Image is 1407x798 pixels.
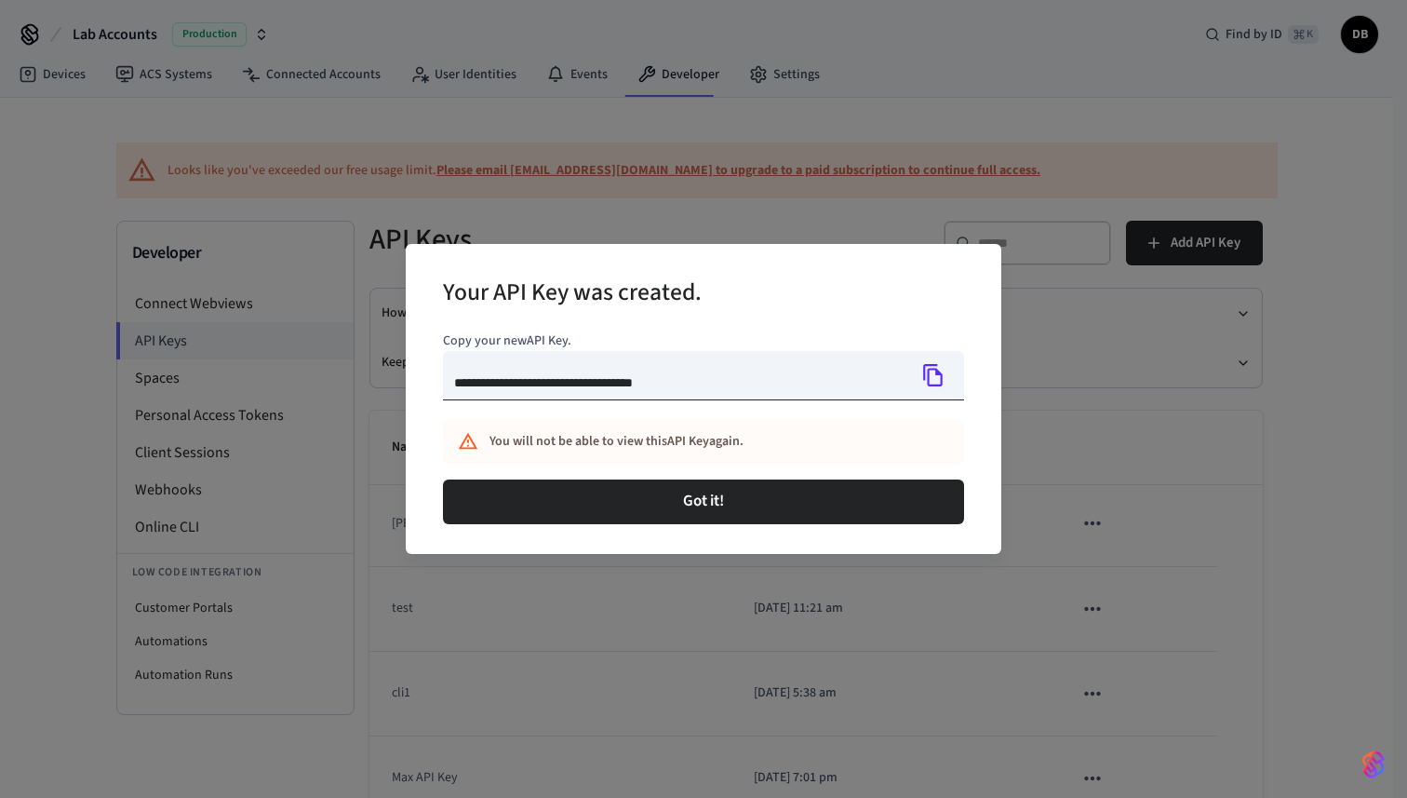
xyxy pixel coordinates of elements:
div: You will not be able to view this API Key again. [489,425,882,459]
p: Copy your new API Key . [443,331,964,351]
button: Got it! [443,480,964,524]
img: SeamLogoGradient.69752ec5.svg [1362,750,1385,779]
button: Copy [914,356,953,395]
h2: Your API Key was created. [443,266,702,323]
